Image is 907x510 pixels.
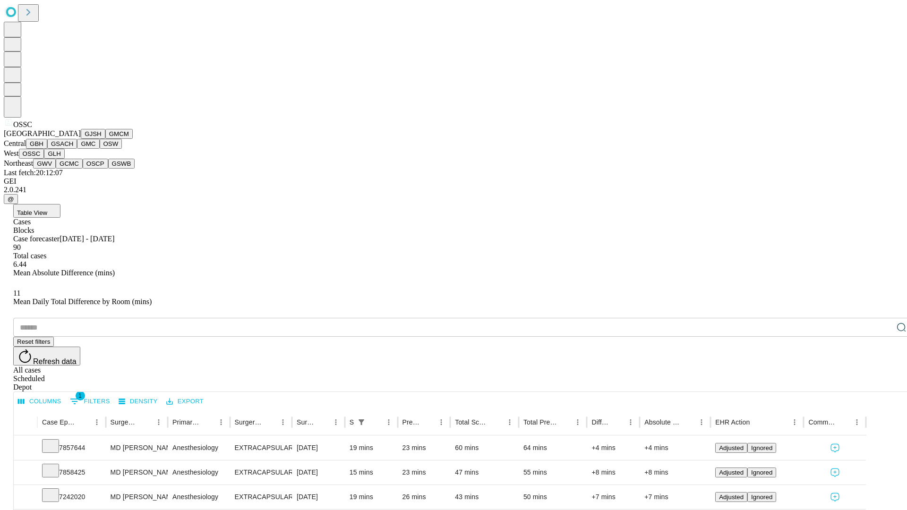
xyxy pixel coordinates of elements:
div: 47 mins [455,460,514,484]
div: Total Scheduled Duration [455,418,489,426]
div: Difference [591,418,610,426]
button: Menu [276,416,290,429]
div: 1 active filter [355,416,368,429]
div: 7857644 [42,436,101,460]
button: Menu [624,416,637,429]
div: Surgery Name [235,418,262,426]
div: Scheduled In Room Duration [350,418,354,426]
button: Expand [18,465,33,481]
button: Expand [18,440,33,457]
button: Select columns [16,394,64,409]
span: Case forecaster [13,235,60,243]
span: 90 [13,243,21,251]
div: 7242020 [42,485,101,509]
button: GSWB [108,159,135,169]
div: Primary Service [172,418,200,426]
button: Density [116,394,160,409]
span: Mean Absolute Difference (mins) [13,269,115,277]
span: Northeast [4,159,33,167]
button: Adjusted [715,492,747,502]
div: +7 mins [591,485,635,509]
button: GJSH [81,129,105,139]
span: @ [8,195,14,203]
span: West [4,149,19,157]
div: EHR Action [715,418,750,426]
div: Comments [808,418,836,426]
button: OSCP [83,159,108,169]
div: 19 mins [350,436,393,460]
button: @ [4,194,18,204]
div: 64 mins [523,436,582,460]
button: Sort [751,416,764,429]
button: Show filters [68,394,112,409]
div: 55 mins [523,460,582,484]
div: Predicted In Room Duration [402,418,421,426]
span: OSSC [13,120,32,128]
div: 50 mins [523,485,582,509]
button: Export [164,394,206,409]
button: Sort [139,416,152,429]
button: Menu [329,416,342,429]
div: 15 mins [350,460,393,484]
button: Sort [201,416,214,429]
div: +4 mins [591,436,635,460]
button: Adjusted [715,443,747,453]
button: GCMC [56,159,83,169]
div: 23 mins [402,436,446,460]
span: Last fetch: 20:12:07 [4,169,63,177]
button: Adjusted [715,467,747,477]
div: MD [PERSON_NAME] [PERSON_NAME] Md [111,485,163,509]
span: Mean Daily Total Difference by Room (mins) [13,297,152,306]
button: Ignored [747,492,776,502]
button: Menu [695,416,708,429]
span: Adjusted [719,444,744,451]
button: OSSC [19,149,44,159]
div: Case Epic Id [42,418,76,426]
div: Anesthesiology [172,436,225,460]
span: Table View [17,209,47,216]
div: +4 mins [644,436,706,460]
button: Menu [788,416,801,429]
div: +7 mins [644,485,706,509]
button: Menu [503,416,516,429]
div: Anesthesiology [172,460,225,484]
span: Reset filters [17,338,50,345]
div: +8 mins [644,460,706,484]
div: +8 mins [591,460,635,484]
div: 26 mins [402,485,446,509]
span: Total cases [13,252,46,260]
div: EXTRACAPSULAR CATARACT REMOVAL WITH [MEDICAL_DATA] [235,460,287,484]
span: Ignored [751,469,772,476]
button: Refresh data [13,347,80,365]
div: 7858425 [42,460,101,484]
button: Expand [18,489,33,506]
div: [DATE] [297,460,340,484]
div: Total Predicted Duration [523,418,557,426]
button: Ignored [747,443,776,453]
div: [DATE] [297,485,340,509]
button: GMC [77,139,99,149]
button: Menu [382,416,395,429]
span: Central [4,139,26,147]
button: Sort [421,416,435,429]
div: [DATE] [297,436,340,460]
button: GBH [26,139,47,149]
button: Sort [77,416,90,429]
div: Absolute Difference [644,418,681,426]
button: Table View [13,204,60,218]
span: Adjusted [719,493,744,501]
button: Show filters [355,416,368,429]
button: Ignored [747,467,776,477]
button: GMCM [105,129,133,139]
button: OSW [100,139,122,149]
div: EXTRACAPSULAR CATARACT REMOVAL WITH [MEDICAL_DATA] [235,485,287,509]
button: Sort [316,416,329,429]
div: 19 mins [350,485,393,509]
button: Menu [214,416,228,429]
button: GWV [33,159,56,169]
button: Sort [369,416,382,429]
span: [GEOGRAPHIC_DATA] [4,129,81,137]
span: Adjusted [719,469,744,476]
span: 11 [13,289,20,297]
button: Menu [571,416,584,429]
